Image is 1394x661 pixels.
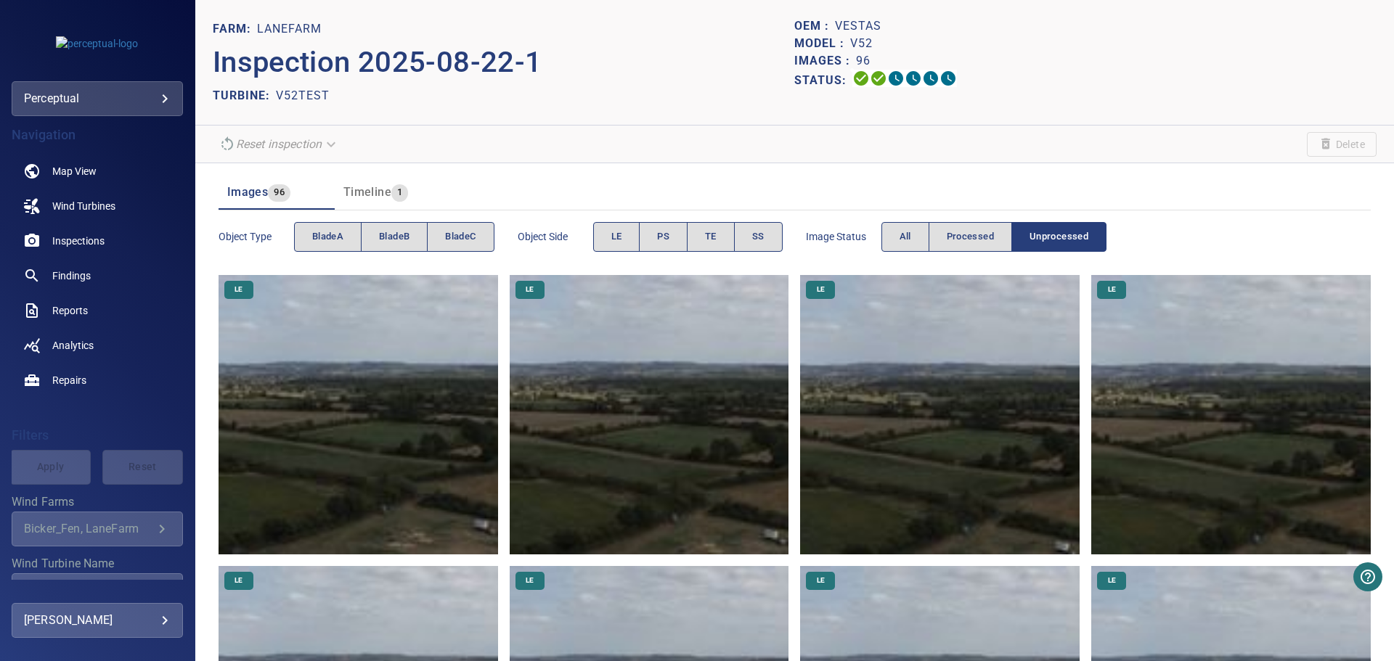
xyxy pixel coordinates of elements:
[517,284,542,295] span: LE
[379,229,409,245] span: bladeB
[929,222,1012,252] button: Processed
[268,184,290,201] span: 96
[593,222,640,252] button: LE
[52,373,86,387] span: Repairs
[850,35,873,52] p: V52
[12,293,183,328] a: reports noActive
[794,70,852,91] p: Status:
[1307,132,1377,157] span: Unable to delete the inspection due to your user permissions
[794,35,850,52] p: Model :
[213,41,795,84] p: Inspection 2025-08-22-1
[794,17,835,35] p: OEM :
[52,268,91,283] span: Findings
[52,164,97,178] span: Map View
[52,234,105,248] span: Inspections
[12,128,183,142] h4: Navigation
[856,52,871,70] p: 96
[294,222,494,252] div: objectType
[12,81,183,116] div: perceptual
[294,222,362,252] button: bladeA
[881,222,1107,252] div: imageStatus
[922,70,939,87] svg: Matching 0%
[1099,284,1125,295] span: LE
[213,131,345,157] div: Reset inspection
[835,17,881,35] p: Vestas
[939,70,957,87] svg: Classification 0%
[639,222,688,252] button: PS
[734,222,783,252] button: SS
[900,229,911,245] span: All
[12,558,183,570] label: Wind Turbine Name
[881,222,929,252] button: All
[257,20,322,38] p: LaneFarm
[657,229,669,245] span: PS
[1030,229,1088,245] span: Unprocessed
[427,222,494,252] button: bladeC
[806,229,881,244] span: Image Status
[24,87,171,110] div: perceptual
[518,229,593,244] span: Object Side
[52,338,94,353] span: Analytics
[947,229,994,245] span: Processed
[12,573,183,608] div: Wind Turbine Name
[1099,575,1125,586] span: LE
[12,223,183,258] a: inspections noActive
[276,87,330,104] p: V52Test
[343,185,391,199] span: Timeline
[808,575,833,586] span: LE
[226,575,251,586] span: LE
[687,222,735,252] button: TE
[12,363,183,398] a: repairs noActive
[213,87,276,104] p: TURBINE:
[593,222,783,252] div: objectSide
[56,36,138,51] img: perceptual-logo
[12,328,183,363] a: analytics noActive
[1011,222,1106,252] button: Unprocessed
[12,258,183,293] a: findings noActive
[24,522,153,535] div: Bicker_Fen, LaneFarm
[794,52,856,70] p: Images :
[226,284,251,295] span: LE
[24,609,171,632] div: [PERSON_NAME]
[887,70,905,87] svg: Selecting 0%
[611,229,622,245] span: LE
[52,303,88,318] span: Reports
[870,70,887,87] svg: Data Formatted 100%
[219,229,294,244] span: Object type
[445,229,476,245] span: bladeC
[227,185,268,199] span: Images
[852,70,870,87] svg: Uploading 100%
[391,184,408,201] span: 1
[517,575,542,586] span: LE
[12,189,183,223] a: windturbines noActive
[52,199,115,213] span: Wind Turbines
[213,20,257,38] p: FARM:
[12,496,183,508] label: Wind Farms
[752,229,765,245] span: SS
[361,222,428,252] button: bladeB
[905,70,922,87] svg: ML Processing 0%
[312,229,343,245] span: bladeA
[12,154,183,189] a: map noActive
[705,229,717,245] span: TE
[236,137,322,151] em: Reset inspection
[12,428,183,443] h4: Filters
[808,284,833,295] span: LE
[12,512,183,546] div: Wind Farms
